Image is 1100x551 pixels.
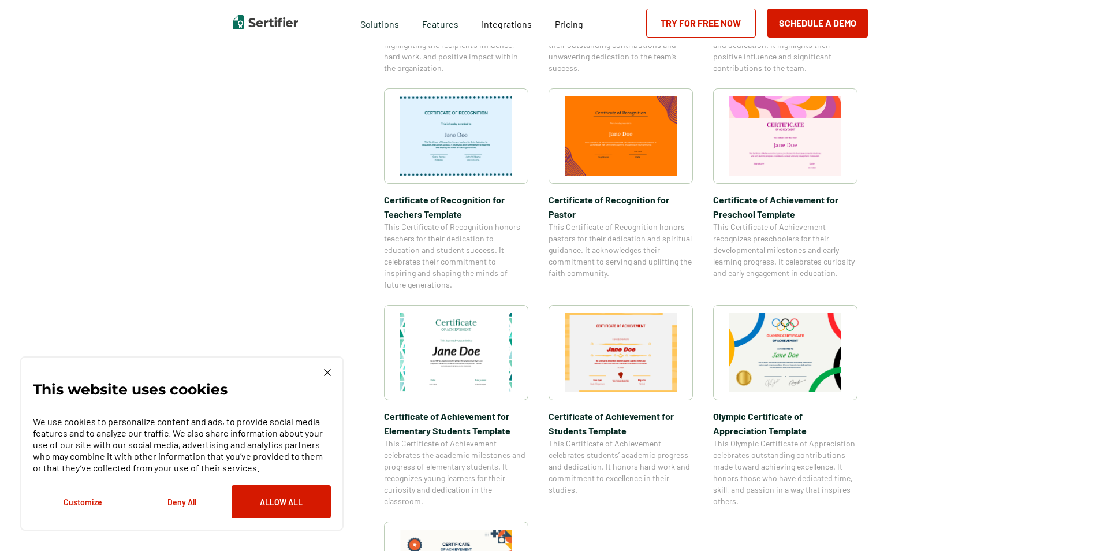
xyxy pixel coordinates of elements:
span: Certificate of Recognition for Teachers Template [384,192,528,221]
img: Sertifier | Digital Credentialing Platform [233,15,298,29]
img: Certificate of Recognition for Teachers Template [400,96,512,176]
span: This Certificate of Achievement recognizes preschoolers for their developmental milestones and ea... [713,221,857,279]
a: Pricing [555,16,583,30]
a: Certificate of Recognition for Teachers TemplateCertificate of Recognition for Teachers TemplateT... [384,88,528,291]
span: Integrations [482,18,532,29]
span: Certificate of Achievement for Preschool Template [713,192,857,221]
a: Certificate of Achievement for Preschool TemplateCertificate of Achievement for Preschool Templat... [713,88,857,291]
img: Cookie Popup Close [324,369,331,376]
a: Olympic Certificate of Appreciation​ TemplateOlympic Certificate of Appreciation​ TemplateThis Ol... [713,305,857,507]
a: Certificate of Achievement for Students TemplateCertificate of Achievement for Students TemplateT... [549,305,693,507]
span: Certificate of Recognition for Pastor [549,192,693,221]
span: Solutions [360,16,399,30]
span: Pricing [555,18,583,29]
span: Features [422,16,458,30]
span: Certificate of Achievement for Elementary Students Template [384,409,528,438]
img: Certificate of Achievement for Elementary Students Template [400,313,512,392]
button: Customize [33,485,132,518]
button: Schedule a Demo [767,9,868,38]
p: This website uses cookies [33,384,228,395]
p: We use cookies to personalize content and ads, to provide social media features and to analyze ou... [33,416,331,474]
img: Olympic Certificate of Appreciation​ Template [729,313,841,392]
a: Certificate of Recognition for PastorCertificate of Recognition for PastorThis Certificate of Rec... [549,88,693,291]
span: This Certificate of Achievement celebrates the academic milestones and progress of elementary stu... [384,438,528,507]
iframe: Chat Widget [1042,496,1100,551]
span: This Olympic Certificate of Appreciation celebrates outstanding contributions made toward achievi... [713,438,857,507]
button: Deny All [132,485,232,518]
a: Integrations [482,16,532,30]
img: Certificate of Achievement for Students Template [565,313,677,392]
img: Certificate of Recognition for Pastor [565,96,677,176]
button: Allow All [232,485,331,518]
span: Certificate of Achievement for Students Template [549,409,693,438]
span: This Certificate of Recognition honors pastors for their dedication and spiritual guidance. It ac... [549,221,693,279]
a: Certificate of Achievement for Elementary Students TemplateCertificate of Achievement for Element... [384,305,528,507]
span: This Certificate of Achievement celebrates students’ academic progress and dedication. It honors ... [549,438,693,496]
a: Try for Free Now [646,9,756,38]
span: This Certificate of Recognition honors teachers for their dedication to education and student suc... [384,221,528,291]
img: Certificate of Achievement for Preschool Template [729,96,841,176]
span: Olympic Certificate of Appreciation​ Template [713,409,857,438]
